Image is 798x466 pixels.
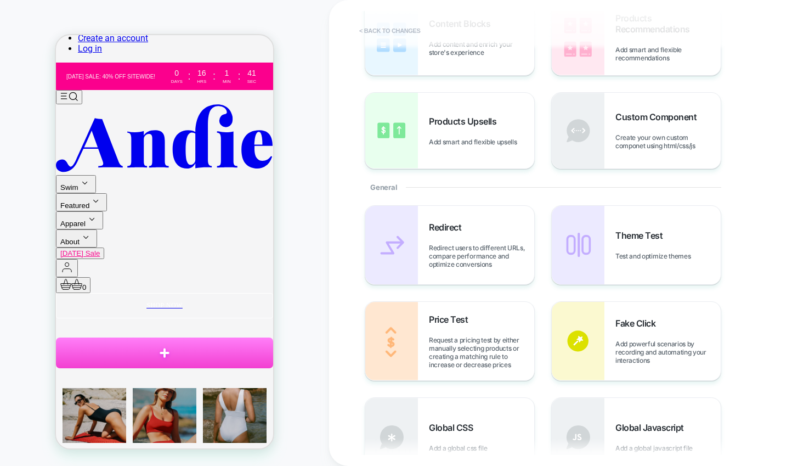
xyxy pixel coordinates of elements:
span: Apparel [4,184,30,193]
div: Days [112,44,129,49]
span: Add powerful scenarios by recording and automating your interactions [615,340,721,364]
button: < Back to changes [354,22,426,40]
span: [DATE] Sale: 40% off sitewide! [10,38,99,44]
span: Add content and enrich your store's experience [429,40,534,57]
div: Hrs [138,44,154,49]
div: 1 [162,33,179,42]
div: 16 [138,33,154,42]
div: Sec [188,44,204,49]
div: : [182,35,185,47]
div: 41 [188,33,204,42]
div: : [132,35,135,47]
span: Global Javascript [615,422,689,433]
span: Featured [4,166,33,175]
span: Test and optimize themes [615,252,696,260]
span: Products Recommendations [615,13,721,35]
span: About [4,203,24,211]
span: Content Blocks [429,18,496,29]
span: Global CSS [429,422,478,433]
div: General [365,169,721,205]
span: Redirect [429,222,467,233]
span: Price Test [429,314,473,325]
span: Redirect users to different URLs, compare performance and optimize conversions [429,244,534,268]
span: Add a global css file [429,444,493,452]
span: Products Upsells [429,116,502,127]
a: Log in [22,8,46,19]
span: 0 [26,248,30,256]
div: Min [162,44,179,49]
span: Add smart and flexible recommendations [615,46,721,62]
span: Theme Test [615,230,668,241]
div: : [157,35,160,47]
span: Fake Click [615,318,661,329]
span: Add a global javascript file [615,444,698,452]
span: Add smart and flexible upsells [429,138,522,146]
span: Swim [4,148,22,156]
div: 0 [112,33,129,42]
a: [DATE] Sale [4,214,44,222]
span: Request a pricing test by either manually selecting products or creating a matching rule to incre... [429,336,534,369]
span: Create your own custom componet using html/css/js [615,133,721,150]
span: Custom Component [615,111,702,122]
